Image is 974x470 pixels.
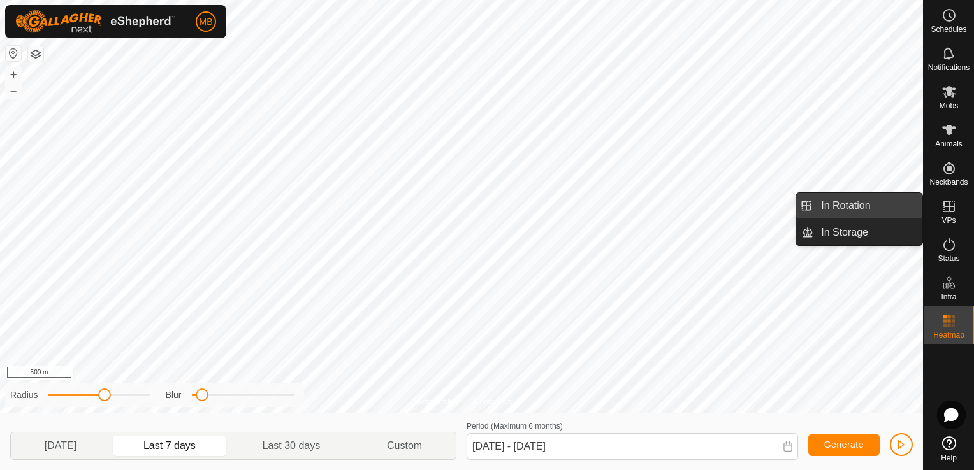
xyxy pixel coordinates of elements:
span: Last 7 days [143,438,196,453]
a: In Storage [813,220,922,245]
button: Generate [808,434,880,456]
span: Help [941,454,957,462]
span: VPs [941,217,956,224]
img: Gallagher Logo [15,10,175,33]
a: In Rotation [813,193,922,218]
button: + [6,67,21,82]
a: Help [924,431,974,467]
span: Generate [824,439,864,450]
span: Last 30 days [263,438,321,453]
span: Infra [941,293,956,301]
span: In Storage [821,225,868,240]
a: Contact Us [474,396,512,408]
label: Period (Maximum 6 months) [467,422,563,431]
button: – [6,83,21,99]
span: Notifications [928,64,970,71]
label: Radius [10,388,38,402]
span: Neckbands [929,178,968,186]
li: In Storage [796,220,922,245]
span: Custom [387,438,422,453]
li: In Rotation [796,193,922,218]
span: Heatmap [933,331,964,339]
span: In Rotation [821,198,870,213]
label: Blur [166,388,182,402]
span: Status [938,255,959,262]
span: [DATE] [45,438,76,453]
span: Schedules [931,25,966,33]
span: Mobs [940,102,958,110]
span: MB [200,15,213,29]
span: Animals [935,140,963,148]
button: Map Layers [28,46,43,62]
button: Reset Map [6,46,21,61]
a: Privacy Policy [411,396,459,408]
